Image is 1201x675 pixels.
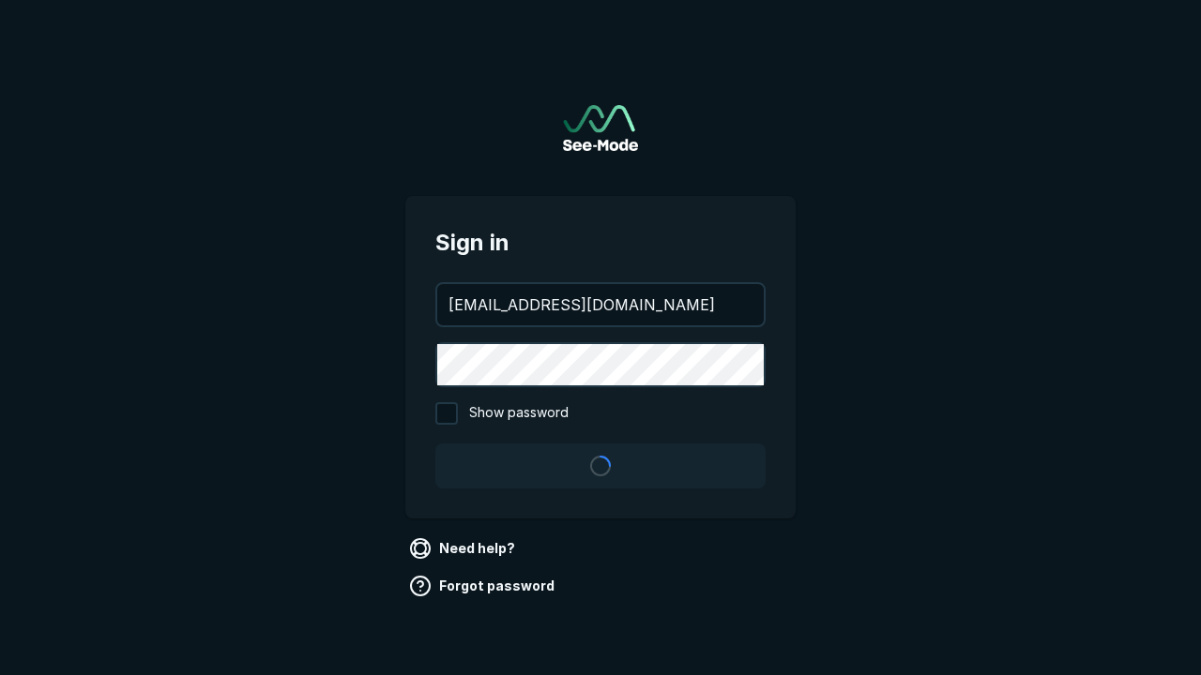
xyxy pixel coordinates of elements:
input: your@email.com [437,284,764,325]
a: Go to sign in [563,105,638,151]
a: Forgot password [405,571,562,601]
a: Need help? [405,533,523,563]
span: Show password [469,402,569,425]
span: Sign in [435,226,766,260]
img: See-Mode Logo [563,105,638,151]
